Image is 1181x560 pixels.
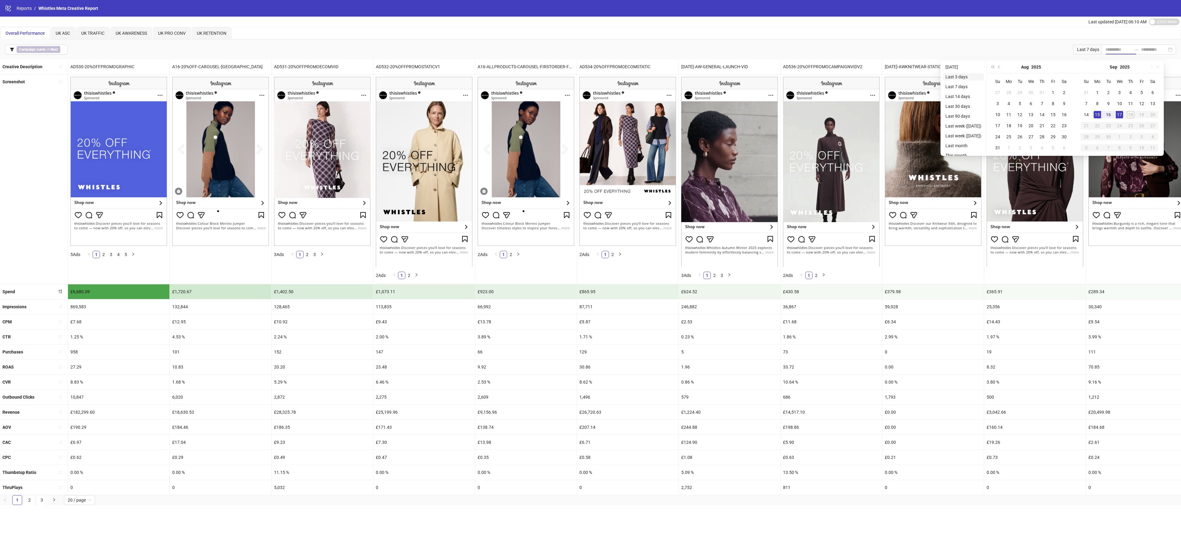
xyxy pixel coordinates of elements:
[58,319,62,324] span: sort-ascending
[93,251,100,258] li: 1
[1060,133,1068,140] div: 30
[992,109,1003,120] td: 2025-08-10
[320,252,324,256] span: right
[1049,133,1057,140] div: 29
[820,272,827,279] li: Next Page
[1094,122,1101,129] div: 22
[1073,45,1102,54] div: Last 7 days
[1059,120,1070,131] td: 2025-08-23
[1138,89,1145,96] div: 5
[58,289,62,294] span: sort-descending
[398,272,405,279] a: 1
[100,251,107,258] a: 2
[1136,87,1147,98] td: 2025-09-05
[718,272,725,279] a: 3
[1136,76,1147,87] th: Fr
[1125,131,1136,142] td: 2025-10-02
[1092,120,1103,131] td: 2025-09-22
[1025,120,1036,131] td: 2025-08-20
[1103,109,1114,120] td: 2025-09-16
[943,122,984,130] li: Last week ([DATE])
[50,47,58,52] b: Nest
[1036,120,1048,131] td: 2025-08-21
[494,252,498,256] span: left
[992,120,1003,131] td: 2025-08-17
[1003,76,1014,87] th: Mo
[704,272,710,279] a: 1
[116,31,147,36] span: UK AWARENESS
[172,77,269,246] img: Screenshot 6907488332731
[1092,109,1103,120] td: 2025-09-15
[1136,98,1147,109] td: 2025-09-12
[108,251,114,258] a: 3
[1060,89,1068,96] div: 2
[405,272,413,279] li: 2
[507,251,514,258] a: 2
[1105,100,1112,107] div: 9
[1025,131,1036,142] td: 2025-08-27
[989,61,996,73] button: Last year (Control + left)
[478,77,574,246] img: Screenshot 6905305411931
[1083,122,1090,129] div: 21
[1059,76,1070,87] th: Sa
[10,47,14,52] span: filter
[122,251,129,258] li: 5
[822,273,825,277] span: right
[1125,87,1136,98] td: 2025-09-04
[1025,76,1036,87] th: We
[1125,76,1136,87] th: Th
[1092,87,1103,98] td: 2025-09-01
[58,410,62,414] span: sort-ascending
[37,495,47,505] li: 3
[1127,100,1134,107] div: 11
[58,304,62,309] span: sort-ascending
[1081,76,1092,87] th: Su
[992,98,1003,109] td: 2025-08-03
[1088,19,1147,24] span: Last updated [DATE] 06:10 AM
[1147,131,1158,142] td: 2025-10-04
[992,76,1003,87] th: Su
[1003,131,1014,142] td: 2025-08-25
[711,272,718,279] a: 2
[296,251,303,258] a: 1
[1003,120,1014,131] td: 2025-08-18
[1138,122,1145,129] div: 26
[115,251,122,258] a: 4
[943,63,984,71] li: [DATE]
[1005,133,1012,140] div: 25
[727,273,731,277] span: right
[2,64,42,69] b: Creative Description
[1114,131,1125,142] td: 2025-10-01
[943,93,984,100] li: Last 14 days
[318,251,326,258] li: Next Page
[1036,87,1048,98] td: 2025-07-31
[1059,131,1070,142] td: 2025-08-30
[373,59,475,74] div: AD532-20%OFFPROMOSTATICV1
[1083,89,1090,96] div: 31
[318,251,326,258] button: right
[1094,100,1101,107] div: 8
[1048,131,1059,142] td: 2025-08-29
[1114,109,1125,120] td: 2025-09-17
[1049,100,1057,107] div: 8
[1014,109,1025,120] td: 2025-08-12
[311,251,318,258] a: 3
[56,31,70,36] span: UK ASC
[1036,76,1048,87] th: Th
[58,485,62,490] span: sort-ascending
[1125,109,1136,120] td: 2025-09-18
[679,59,780,74] div: [DATE]-AW-GENERAL-LAUNCH-VID
[1092,76,1103,87] th: Mo
[1038,89,1046,96] div: 31
[1003,87,1014,98] td: 2025-07-28
[475,59,577,74] div: A16-ALLPRODUCTS-CAROUSEL-FIRSTORDER-FRAME2
[994,133,1001,140] div: 24
[820,272,827,279] button: right
[58,334,62,339] span: sort-ascending
[413,272,420,279] li: Next Page
[170,59,271,74] div: A16-20%OFF-CAROUSEL-[GEOGRAPHIC_DATA]
[1048,109,1059,120] td: 2025-08-15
